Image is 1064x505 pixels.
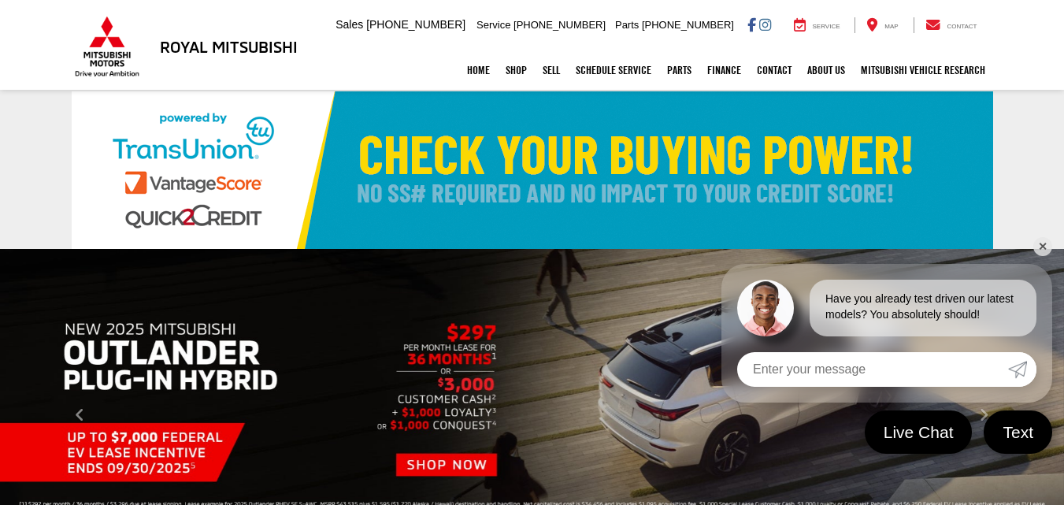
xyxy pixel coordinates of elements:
a: Schedule Service: Opens in a new tab [568,50,659,90]
span: [PHONE_NUMBER] [513,19,606,31]
div: Have you already test driven our latest models? You absolutely should! [810,280,1036,336]
a: Text [984,410,1052,454]
a: Contact [749,50,799,90]
a: Submit [1008,352,1036,387]
h3: Royal Mitsubishi [160,38,298,55]
a: Home [459,50,498,90]
span: Sales [336,18,363,31]
span: Parts [615,19,639,31]
a: Parts: Opens in a new tab [659,50,699,90]
span: Service [813,23,840,30]
a: Sell [535,50,568,90]
span: Map [884,23,898,30]
a: Shop [498,50,535,90]
span: Live Chat [876,421,962,443]
img: Agent profile photo [737,280,794,336]
a: Service [782,17,852,33]
span: Text [995,421,1041,443]
input: Enter your message [737,352,1008,387]
a: Contact [914,17,989,33]
span: [PHONE_NUMBER] [366,18,465,31]
a: Finance [699,50,749,90]
a: Map [855,17,910,33]
span: Service [476,19,510,31]
img: Mitsubishi [72,16,143,77]
a: About Us [799,50,853,90]
a: Live Chat [865,410,973,454]
img: Check Your Buying Power [72,91,993,249]
a: Instagram: Click to visit our Instagram page [759,18,771,31]
a: Facebook: Click to visit our Facebook page [747,18,756,31]
a: Mitsubishi Vehicle Research [853,50,993,90]
span: Contact [947,23,977,30]
span: [PHONE_NUMBER] [642,19,734,31]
